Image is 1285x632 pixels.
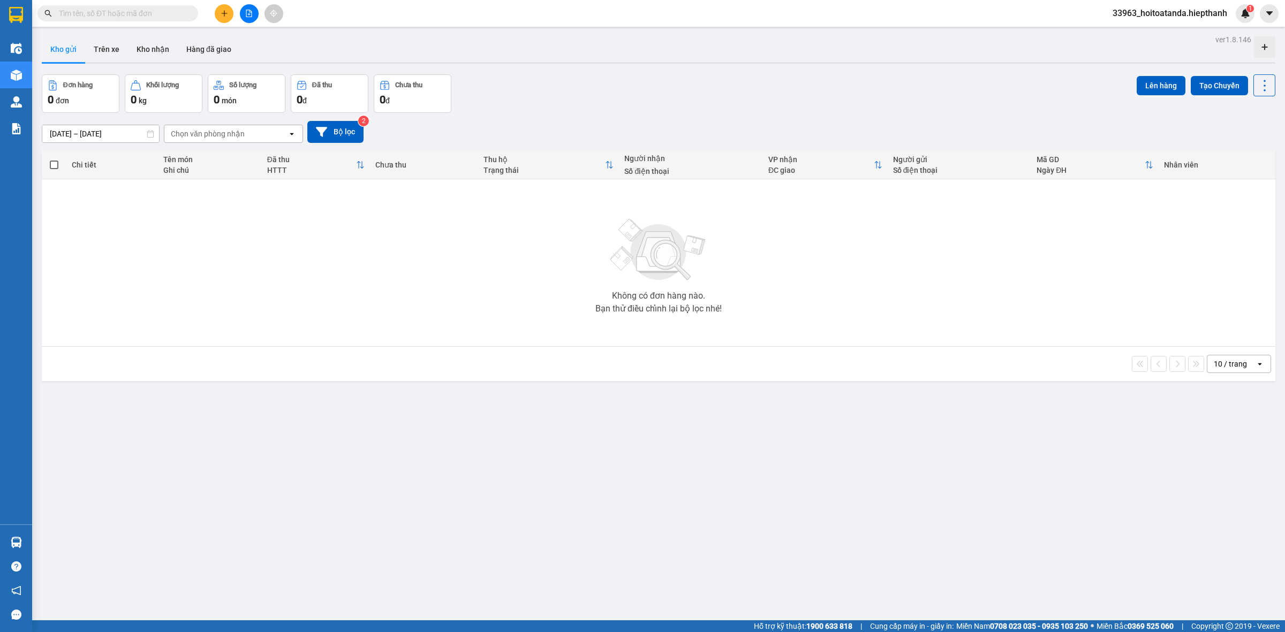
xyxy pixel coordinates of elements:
[483,155,606,164] div: Thu hộ
[146,81,179,89] div: Khối lượng
[358,116,369,126] sup: 2
[11,585,21,596] span: notification
[163,155,256,164] div: Tên món
[605,212,712,287] img: svg+xml;base64,PHN2ZyBjbGFzcz0ibGlzdC1wbHVnX19zdmciIHhtbG5zPSJodHRwOi8vd3d3LnczLm9yZy8yMDAwL3N2Zy...
[264,4,283,23] button: aim
[222,96,237,105] span: món
[11,610,21,620] span: message
[624,167,757,176] div: Số điện thoại
[215,4,233,23] button: plus
[11,561,21,572] span: question-circle
[956,620,1088,632] span: Miền Nam
[763,151,888,179] th: Toggle SortBy
[139,96,147,105] span: kg
[595,304,722,313] div: Bạn thử điều chỉnh lại bộ lọc nhé!
[42,36,85,62] button: Kho gửi
[303,96,307,105] span: đ
[85,36,128,62] button: Trên xe
[131,93,137,106] span: 0
[1037,166,1145,174] div: Ngày ĐH
[72,161,153,169] div: Chi tiết
[1226,622,1233,630] span: copyright
[893,155,1026,164] div: Người gửi
[178,36,240,62] button: Hàng đã giao
[1246,5,1254,12] sup: 1
[1265,9,1274,18] span: caret-down
[1031,151,1159,179] th: Toggle SortBy
[1182,620,1183,632] span: |
[42,125,159,142] input: Select a date range.
[163,166,256,174] div: Ghi chú
[11,123,22,134] img: solution-icon
[128,36,178,62] button: Kho nhận
[229,81,256,89] div: Số lượng
[240,4,259,23] button: file-add
[385,96,390,105] span: đ
[267,155,356,164] div: Đã thu
[612,292,705,300] div: Không có đơn hàng nào.
[245,10,253,17] span: file-add
[270,10,277,17] span: aim
[768,166,874,174] div: ĐC giao
[478,151,619,179] th: Toggle SortBy
[860,620,862,632] span: |
[1260,4,1279,23] button: caret-down
[483,166,606,174] div: Trạng thái
[375,161,473,169] div: Chưa thu
[42,74,119,113] button: Đơn hàng0đơn
[11,43,22,54] img: warehouse-icon
[297,93,303,106] span: 0
[1164,161,1269,169] div: Nhân viên
[1256,360,1264,368] svg: open
[1248,5,1252,12] span: 1
[171,128,245,139] div: Chọn văn phòng nhận
[1191,76,1248,95] button: Tạo Chuyến
[1241,9,1250,18] img: icon-new-feature
[44,10,52,17] span: search
[1214,359,1247,369] div: 10 / trang
[267,166,356,174] div: HTTT
[11,537,22,548] img: warehouse-icon
[288,130,296,138] svg: open
[870,620,954,632] span: Cung cấp máy in - giấy in:
[1104,6,1236,20] span: 33963_hoitoatanda.hiepthanh
[1097,620,1174,632] span: Miền Bắc
[1254,36,1275,58] div: Tạo kho hàng mới
[395,81,422,89] div: Chưa thu
[208,74,285,113] button: Số lượng0món
[624,154,757,163] div: Người nhận
[893,166,1026,174] div: Số điện thoại
[63,81,93,89] div: Đơn hàng
[9,7,23,23] img: logo-vxr
[307,121,364,143] button: Bộ lọc
[262,151,370,179] th: Toggle SortBy
[56,96,69,105] span: đơn
[59,7,185,19] input: Tìm tên, số ĐT hoặc mã đơn
[291,74,368,113] button: Đã thu0đ
[1128,622,1174,630] strong: 0369 525 060
[1215,34,1251,45] div: ver 1.8.146
[312,81,332,89] div: Đã thu
[768,155,874,164] div: VP nhận
[48,93,54,106] span: 0
[380,93,385,106] span: 0
[990,622,1088,630] strong: 0708 023 035 - 0935 103 250
[1137,76,1185,95] button: Lên hàng
[214,93,220,106] span: 0
[11,96,22,108] img: warehouse-icon
[125,74,202,113] button: Khối lượng0kg
[1091,624,1094,628] span: ⚪️
[11,70,22,81] img: warehouse-icon
[374,74,451,113] button: Chưa thu0đ
[754,620,852,632] span: Hỗ trợ kỹ thuật:
[221,10,228,17] span: plus
[1037,155,1145,164] div: Mã GD
[806,622,852,630] strong: 1900 633 818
